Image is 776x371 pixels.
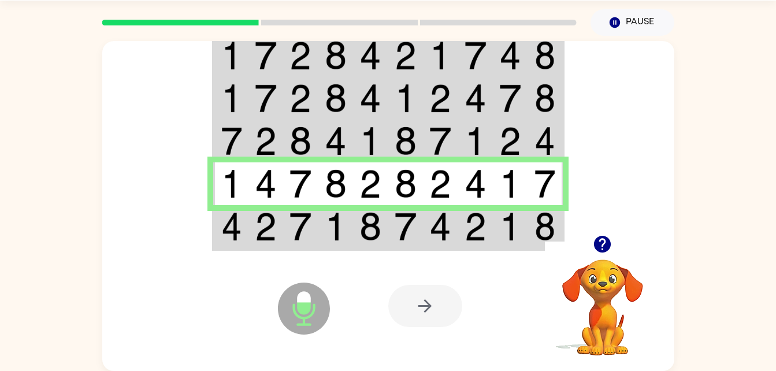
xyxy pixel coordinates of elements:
img: 8 [325,84,347,113]
img: 2 [429,169,451,198]
img: 4 [359,41,381,70]
img: 4 [221,212,242,241]
img: 8 [325,41,347,70]
img: 2 [289,84,311,113]
img: 7 [255,41,277,70]
img: 1 [395,84,417,113]
img: 8 [395,127,417,155]
img: 1 [499,212,521,241]
img: 1 [325,212,347,241]
img: 4 [255,169,277,198]
img: 4 [359,84,381,113]
img: 7 [499,84,521,113]
img: 8 [534,212,555,241]
img: 2 [465,212,487,241]
img: 4 [534,127,555,155]
img: 7 [255,84,277,113]
img: 7 [465,41,487,70]
img: 8 [534,41,555,70]
img: 7 [534,169,555,198]
img: 1 [221,41,242,70]
img: 2 [429,84,451,113]
button: Pause [591,9,674,36]
img: 8 [289,127,311,155]
img: 2 [255,127,277,155]
img: 1 [499,169,521,198]
img: 7 [395,212,417,241]
img: 1 [429,41,451,70]
img: 4 [325,127,347,155]
img: 2 [255,212,277,241]
img: 1 [221,84,242,113]
img: 4 [465,84,487,113]
img: 1 [465,127,487,155]
img: 4 [429,212,451,241]
img: 8 [534,84,555,113]
img: 8 [395,169,417,198]
img: 2 [359,169,381,198]
img: 4 [465,169,487,198]
video: Your browser must support playing .mp4 files to use Literably. Please try using another browser. [545,242,660,357]
img: 2 [395,41,417,70]
img: 1 [221,169,242,198]
img: 7 [221,127,242,155]
img: 7 [289,212,311,241]
img: 7 [429,127,451,155]
img: 8 [359,212,381,241]
img: 2 [499,127,521,155]
img: 1 [359,127,381,155]
img: 4 [499,41,521,70]
img: 7 [289,169,311,198]
img: 8 [325,169,347,198]
img: 2 [289,41,311,70]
